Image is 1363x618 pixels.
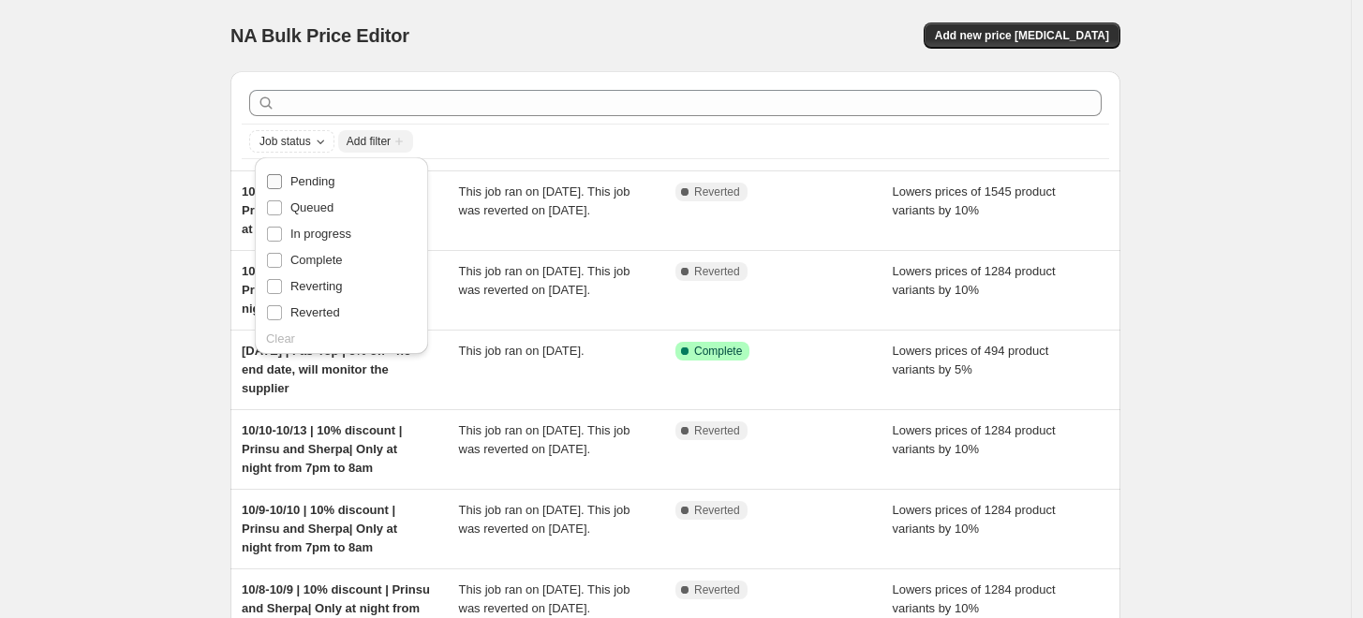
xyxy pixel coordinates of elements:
[694,503,740,518] span: Reverted
[459,184,630,217] span: This job ran on [DATE]. This job was reverted on [DATE].
[893,582,1056,615] span: Lowers prices of 1284 product variants by 10%
[893,184,1056,217] span: Lowers prices of 1545 product variants by 10%
[924,22,1120,49] button: Add new price [MEDICAL_DATA]
[459,344,585,358] span: This job ran on [DATE].
[290,253,343,267] span: Complete
[242,503,397,554] span: 10/9-10/10 | 10% discount | Prinsu and Sherpa| Only at night from 7pm to 8am
[694,344,742,359] span: Complete
[694,264,740,279] span: Reverted
[893,264,1056,297] span: Lowers prices of 1284 product variants by 10%
[459,423,630,456] span: This job ran on [DATE]. This job was reverted on [DATE].
[242,264,402,316] span: 10/13-10/14 | 10% discount | Prinsu and Sherpa| Only at night from 7pm to 8am
[893,344,1049,376] span: Lowers prices of 494 product variants by 5%
[290,174,335,188] span: Pending
[694,423,740,438] span: Reverted
[893,423,1056,456] span: Lowers prices of 1284 product variants by 10%
[290,227,351,241] span: In progress
[290,279,343,293] span: Reverting
[290,200,333,214] span: Queued
[893,503,1056,536] span: Lowers prices of 1284 product variants by 10%
[242,423,402,475] span: 10/10-10/13 | 10% discount | Prinsu and Sherpa| Only at night from 7pm to 8am
[230,25,409,46] span: NA Bulk Price Editor
[935,28,1109,43] span: Add new price [MEDICAL_DATA]
[459,264,630,297] span: This job ran on [DATE]. This job was reverted on [DATE].
[459,582,630,615] span: This job ran on [DATE]. This job was reverted on [DATE].
[694,184,740,199] span: Reverted
[250,131,333,152] button: Job status
[347,134,391,149] span: Add filter
[694,582,740,597] span: Reverted
[242,344,411,395] span: [DATE] | Fas-Top | 5% off - no end date, will monitor the supplier
[290,305,340,319] span: Reverted
[242,184,419,236] span: 10/14-10/15 | 10% discount | Prinsu, Sherpa and OVS | Only at night from 7pm to 8am
[259,134,311,149] span: Job status
[338,130,413,153] button: Add filter
[459,503,630,536] span: This job ran on [DATE]. This job was reverted on [DATE].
